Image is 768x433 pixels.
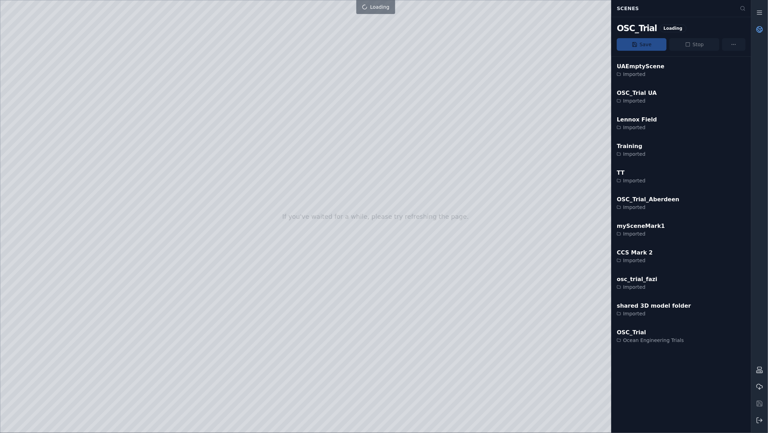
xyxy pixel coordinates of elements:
div: Imported [617,284,657,291]
div: Imported [617,204,679,211]
div: UAEmptyScene [617,62,664,71]
div: TT [617,169,646,177]
div: Imported [617,177,646,184]
div: OSC_Trial UA [617,89,657,97]
div: Imported [617,310,691,317]
div: Imported [617,71,664,78]
div: OSC_Trial [617,328,684,337]
div: Imported [617,257,653,264]
div: Scenes [613,2,736,15]
div: Ocean Engineering Trials [617,337,684,344]
div: Imported [617,230,665,237]
div: OSC_Trial [617,23,657,34]
div: Training [617,142,646,151]
div: CCS Mark 2 [617,249,653,257]
div: OSC_Trial_Aberdeen [617,195,679,204]
div: osc_trial_fazi [617,275,657,284]
div: Imported [617,97,657,104]
div: shared 3D model folder [617,302,691,310]
div: mySceneMark1 [617,222,665,230]
span: Loading [370,4,389,11]
div: Lennox Field [617,116,657,124]
div: Imported [617,124,657,131]
div: Loading [660,25,686,32]
div: Imported [617,151,646,158]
